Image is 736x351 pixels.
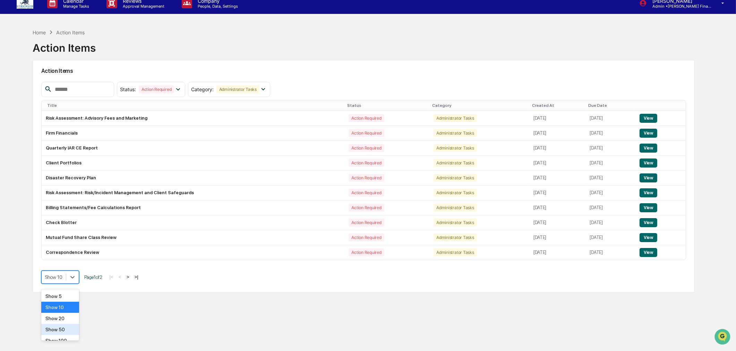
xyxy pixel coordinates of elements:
[586,126,635,141] td: [DATE]
[640,129,657,138] button: View
[640,160,657,165] a: View
[640,173,657,182] button: View
[586,141,635,156] td: [DATE]
[432,103,527,108] div: Category
[640,220,657,225] a: View
[7,132,12,138] div: 🖐️
[529,186,586,200] td: [DATE]
[434,189,477,197] div: Administrator Tasks
[586,215,635,230] td: [DATE]
[47,103,342,108] div: Title
[347,103,427,108] div: Status
[529,156,586,171] td: [DATE]
[42,111,345,126] td: Risk Assessment: Advisory Fees and Marketing
[108,274,115,280] button: |<
[349,144,384,152] div: Action Required
[349,189,384,197] div: Action Required
[349,159,384,167] div: Action Required
[586,171,635,186] td: [DATE]
[117,274,123,280] button: <
[41,68,686,74] h2: Action Items
[191,86,214,92] span: Category :
[589,103,633,108] div: Due Date
[56,29,85,35] div: Action Items
[349,204,384,212] div: Action Required
[640,130,657,136] a: View
[41,313,79,324] div: Show 20
[69,162,84,167] span: Pylon
[216,85,259,93] div: Administrator Tasks
[586,111,635,126] td: [DATE]
[42,245,345,260] td: Correspondence Review
[640,218,657,227] button: View
[640,114,657,123] button: View
[49,162,84,167] a: Powered byPylon
[434,114,477,122] div: Administrator Tasks
[434,204,477,212] div: Administrator Tasks
[58,4,93,9] p: Manage Tasks
[532,103,583,108] div: Created At
[42,215,345,230] td: Check Blotter
[434,144,477,152] div: Administrator Tasks
[349,219,384,226] div: Action Required
[640,144,657,153] button: View
[7,146,12,151] div: 🔎
[42,126,345,141] td: Firm Financials
[640,188,657,197] button: View
[42,141,345,156] td: Quarterly IAR CE Report
[586,245,635,260] td: [DATE]
[529,215,586,230] td: [DATE]
[33,29,46,35] div: Home
[14,132,45,139] span: Preclearance
[349,114,384,122] div: Action Required
[42,230,345,245] td: Mutual Fund Share Class Review
[120,86,136,92] span: Status :
[14,145,44,152] span: Data Lookup
[349,129,384,137] div: Action Required
[640,233,657,242] button: View
[18,76,114,83] input: Clear
[647,4,711,9] p: Admin • [PERSON_NAME] Financial Group
[586,156,635,171] td: [DATE]
[41,335,79,346] div: Show 100
[7,59,126,70] p: How can we help?
[33,36,96,54] div: Action Items
[7,38,21,52] img: Greenboard
[529,111,586,126] td: [DATE]
[117,4,168,9] p: Approval Management
[125,274,131,280] button: >
[42,171,345,186] td: Disaster Recovery Plan
[640,203,657,212] button: View
[640,190,657,195] a: View
[41,302,79,313] div: Show 10
[434,174,477,182] div: Administrator Tasks
[640,235,657,240] a: View
[640,145,657,151] a: View
[586,230,635,245] td: [DATE]
[529,200,586,215] td: [DATE]
[714,328,733,347] iframe: Open customer support
[50,132,56,138] div: 🗄️
[41,291,79,302] div: Show 5
[640,115,657,121] a: View
[586,186,635,200] td: [DATE]
[4,142,46,155] a: 🔎Data Lookup
[529,126,586,141] td: [DATE]
[640,205,657,210] a: View
[42,200,345,215] td: Billing Statements/Fee Calculations Report
[192,4,241,9] p: People, Data, Settings
[640,250,657,255] a: View
[434,219,477,226] div: Administrator Tasks
[118,100,126,108] button: Start new chat
[349,248,384,256] div: Action Required
[42,186,345,200] td: Risk Assessment: Risk/Incident Management and Client Safeguards
[7,97,19,110] img: 1746055101610-c473b297-6a78-478c-a979-82029cc54cd1
[529,141,586,156] td: [DATE]
[529,230,586,245] td: [DATE]
[434,159,477,167] div: Administrator Tasks
[24,97,114,104] div: Start new chat
[4,129,48,142] a: 🖐️Preclearance
[48,129,89,142] a: 🗄️Attestations
[434,248,477,256] div: Administrator Tasks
